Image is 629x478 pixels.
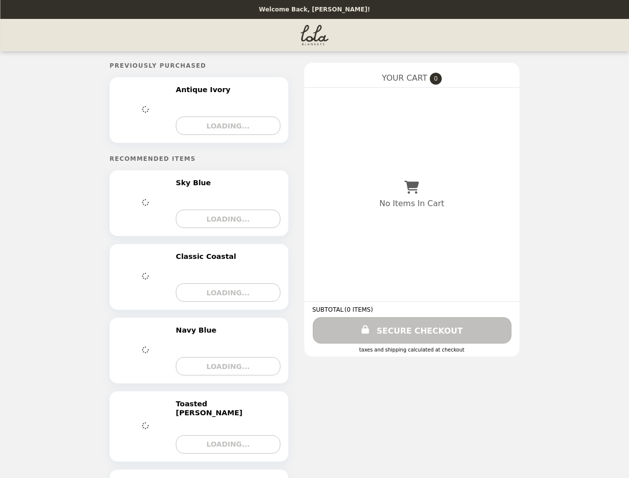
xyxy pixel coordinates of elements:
span: ( 0 ITEMS ) [345,306,373,313]
h2: Classic Coastal [176,252,240,261]
p: No Items In Cart [379,199,444,208]
h2: Sky Blue [176,178,215,187]
span: YOUR CART [382,73,427,83]
div: Taxes and Shipping calculated at checkout [312,347,511,353]
span: 0 [430,73,442,85]
h5: Recommended Items [110,155,288,162]
h2: Navy Blue [176,326,220,335]
h2: Toasted [PERSON_NAME] [176,399,279,418]
h5: Previously Purchased [110,62,288,69]
span: SUBTOTAL [312,306,345,313]
p: Welcome Back, [PERSON_NAME]! [259,6,370,13]
h2: Antique Ivory [176,85,235,94]
img: Brand Logo [300,25,329,45]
